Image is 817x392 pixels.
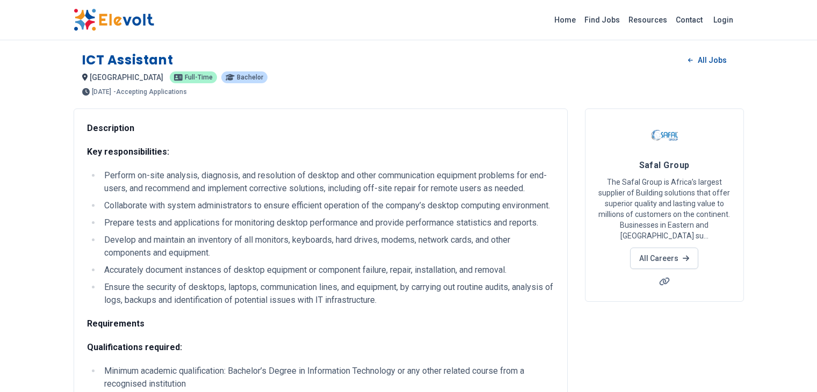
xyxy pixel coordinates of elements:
strong: Description [87,123,134,133]
li: Perform on-site analysis, diagnosis, and resolution of desktop and other communication equipment ... [101,169,554,195]
span: Safal Group [639,160,690,170]
a: All Jobs [679,52,735,68]
span: Bachelor [237,74,263,81]
span: Full-time [185,74,213,81]
a: Home [550,11,580,28]
p: - Accepting Applications [113,89,187,95]
span: [GEOGRAPHIC_DATA] [90,73,163,82]
img: Safal Group [651,122,678,149]
a: Find Jobs [580,11,624,28]
li: Accurately document instances of desktop equipment or component failure, repair, installation, an... [101,264,554,277]
li: Develop and maintain an inventory of all monitors, keyboards, hard drives, modems, network cards,... [101,234,554,259]
span: [DATE] [92,89,111,95]
img: Elevolt [74,9,154,31]
p: The Safal Group is Africa’s largest supplier of Building solutions that offer superior quality an... [598,177,731,241]
li: Prepare tests and applications for monitoring desktop performance and provide performance statist... [101,216,554,229]
h1: ICT Assistant [82,52,173,69]
li: Minimum academic qualification: Bachelor’s Degree in Information Technology or any other related ... [101,365,554,390]
strong: Key responsibilities: [87,147,169,157]
li: Ensure the security of desktops, laptops, communication lines, and equipment, by carrying out rou... [101,281,554,307]
a: All Careers [630,248,698,269]
li: Collaborate with system administrators to ensure efficient operation of the company’s desktop com... [101,199,554,212]
a: Resources [624,11,671,28]
a: Contact [671,11,707,28]
strong: Requirements [87,318,144,329]
strong: Qualifications required: [87,342,182,352]
a: Login [707,9,740,31]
